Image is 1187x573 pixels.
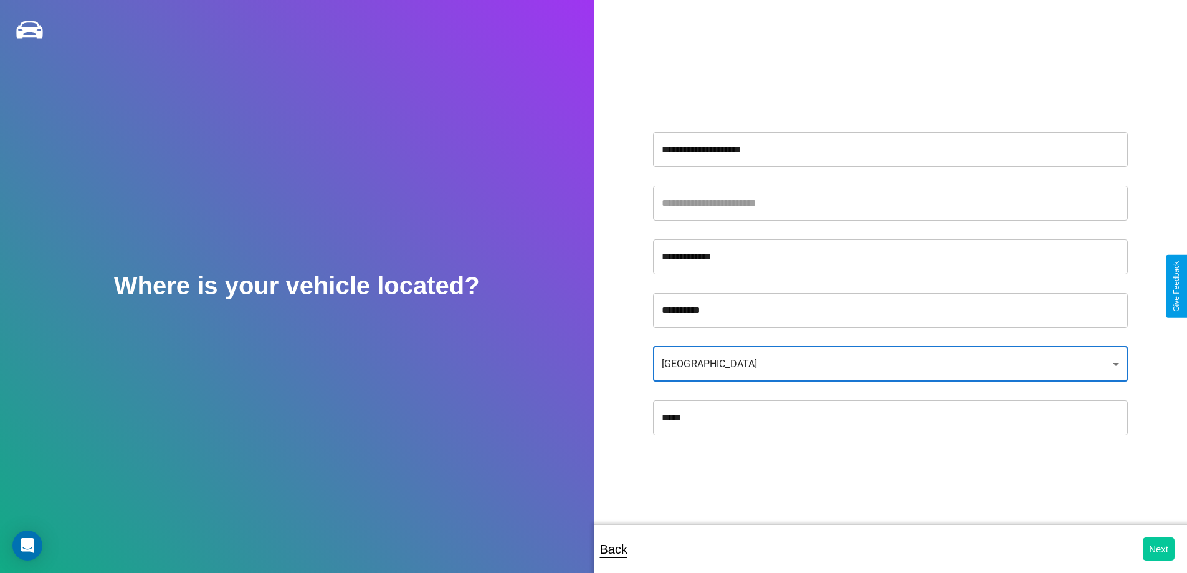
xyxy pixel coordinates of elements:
div: Open Intercom Messenger [12,531,42,561]
div: Give Feedback [1172,261,1181,312]
button: Next [1143,537,1175,561]
div: [GEOGRAPHIC_DATA] [653,347,1128,382]
p: Back [600,538,627,561]
h2: Where is your vehicle located? [114,272,480,300]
